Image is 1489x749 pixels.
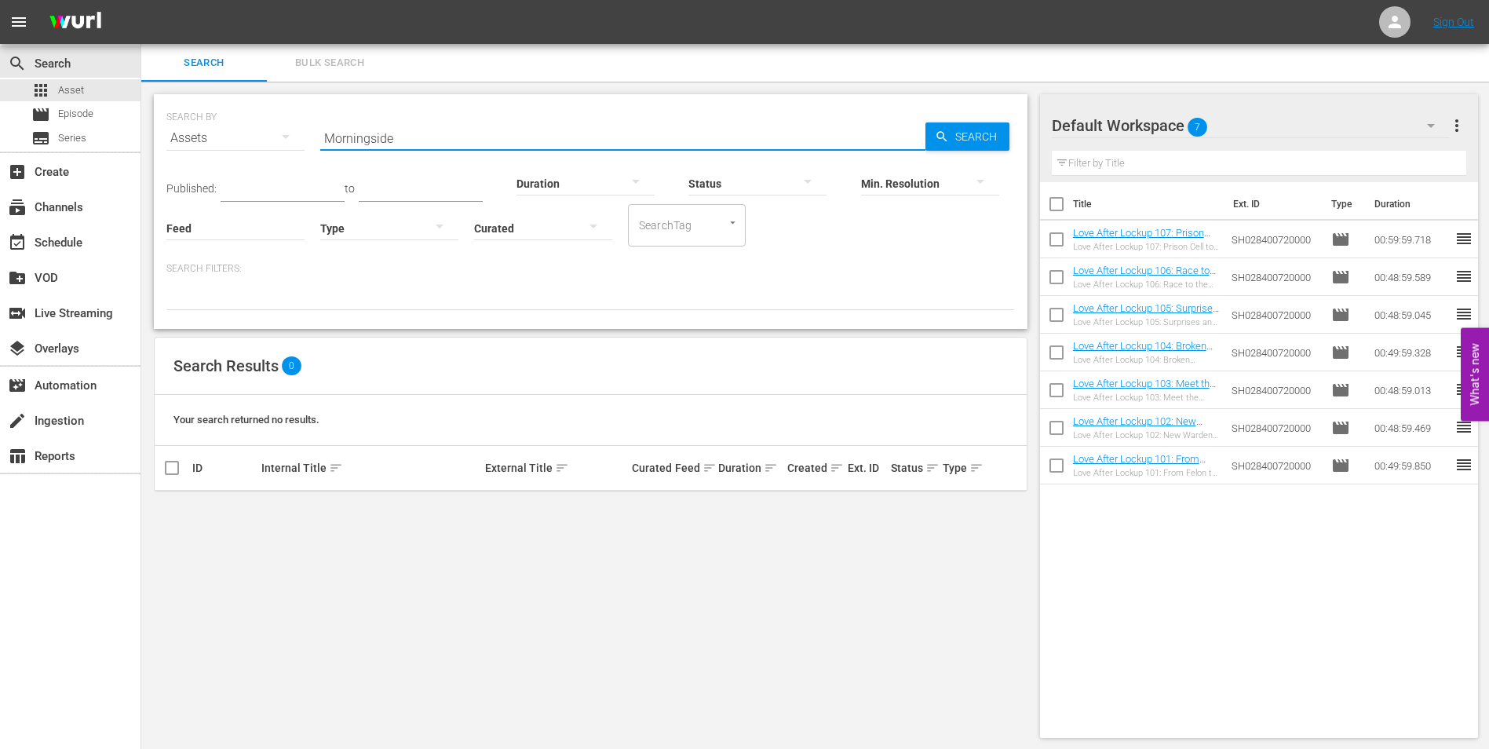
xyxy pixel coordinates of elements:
span: Episode [1331,343,1350,362]
a: Love After Lockup 106: Race to the Altar (Love After Lockup 106: Race to the Altar (amc_networks_... [1073,265,1216,323]
span: Search [151,54,257,72]
td: SH028400720000 [1225,221,1325,258]
button: Open Feedback Widget [1461,328,1489,422]
span: Bulk Search [276,54,383,72]
a: Love After Lockup 107: Prison Cell to Wedding Bells [1073,227,1210,250]
span: reorder [1454,267,1473,286]
span: Search Results [173,356,279,375]
span: sort [555,461,569,475]
td: SH028400720000 [1225,258,1325,296]
div: Assets [166,116,305,160]
td: SH028400720000 [1225,334,1325,371]
div: Curated [632,462,670,474]
span: Episode [1331,230,1350,249]
span: Episode [1331,305,1350,324]
span: Asset [31,81,50,100]
img: ans4CAIJ8jUAAAAAAAAAAAAAAAAAAAAAAAAgQb4GAAAAAAAAAAAAAAAAAAAAAAAAJMjXAAAAAAAAAAAAAAAAAAAAAAAAgAT5G... [38,4,113,41]
span: Overlays [8,339,27,358]
td: SH028400720000 [1225,371,1325,409]
td: 00:49:59.328 [1368,334,1454,371]
td: SH028400720000 [1225,296,1325,334]
span: reorder [1454,418,1473,437]
span: Ingestion [8,411,27,430]
span: Episode [31,105,50,124]
span: reorder [1454,455,1473,474]
div: Love After Lockup 104: Broken Promises [1073,355,1220,365]
div: Love After Lockup 103: Meet the Parents [1073,393,1220,403]
span: Series [58,130,86,146]
span: VOD [8,269,27,287]
span: sort [830,461,844,475]
span: Asset [58,82,84,98]
span: Episode [58,106,93,122]
th: Duration [1365,182,1459,226]
a: Love After Lockup 104: Broken Promises (Love After Lockup 104: Broken Promises (amc_networks_love... [1073,340,1214,399]
div: Love After Lockup 102: New Warden in [GEOGRAPHIC_DATA] [1073,430,1220,440]
th: Title [1073,182,1224,226]
span: sort [703,461,717,475]
span: more_vert [1447,116,1466,135]
span: Channels [8,198,27,217]
span: reorder [1454,380,1473,399]
span: Episode [1331,418,1350,437]
span: sort [329,461,343,475]
span: sort [925,461,940,475]
div: Status [891,459,938,477]
td: 00:49:59.850 [1368,447,1454,484]
a: Love After Lockup 103: Meet the Parents (Love After Lockup 103: Meet the Parents (amc_networks_lo... [1073,378,1216,437]
span: Search [8,54,27,73]
button: Open [725,215,740,230]
span: Automation [8,376,27,395]
span: Live Streaming [8,304,27,323]
span: sort [969,461,984,475]
span: Schedule [8,233,27,252]
span: 0 [282,356,301,375]
a: Love After Lockup 102: New Warden in [GEOGRAPHIC_DATA] (Love After Lockup 102: New Warden in [GEO... [1073,415,1215,486]
span: Reports [8,447,27,466]
td: 00:48:59.013 [1368,371,1454,409]
div: Duration [718,459,783,477]
span: reorder [1454,305,1473,323]
a: Love After Lockup 101: From Felon to Fiance (Love After Lockup 101: From Felon to Fiance (amc_net... [1073,453,1214,524]
span: Episode [1331,456,1350,475]
span: 7 [1188,111,1207,144]
span: sort [764,461,778,475]
td: SH028400720000 [1225,409,1325,447]
span: menu [9,13,28,31]
span: Search [949,122,1009,151]
div: Ext. ID [848,462,886,474]
td: 00:48:59.045 [1368,296,1454,334]
span: Your search returned no results. [173,414,319,426]
div: Love After Lockup 105: Surprises and Sentences [1073,317,1220,327]
div: Type [943,459,973,477]
td: 00:48:59.589 [1368,258,1454,296]
div: Internal Title [261,459,481,477]
span: Episode [1331,268,1350,287]
td: SH028400720000 [1225,447,1325,484]
div: Love After Lockup 101: From Felon to Fiance [1073,468,1220,478]
td: 00:48:59.469 [1368,409,1454,447]
button: Search [925,122,1009,151]
a: Sign Out [1433,16,1474,28]
span: to [345,182,355,195]
span: Published: [166,182,217,195]
a: Love After Lockup 105: Surprises and Sentences (Love After Lockup 105: Surprises and Sentences (a... [1073,302,1219,373]
button: more_vert [1447,107,1466,144]
span: Create [8,163,27,181]
p: Search Filters: [166,262,1015,276]
div: Default Workspace [1052,104,1451,148]
div: ID [192,462,257,474]
div: External Title [485,459,627,477]
th: Ext. ID [1224,182,1323,226]
span: reorder [1454,342,1473,361]
span: reorder [1454,229,1473,248]
td: 00:59:59.718 [1368,221,1454,258]
div: Love After Lockup 107: Prison Cell to Wedding Bells [1073,242,1220,252]
span: Series [31,129,50,148]
div: Created [787,459,843,477]
div: Love After Lockup 106: Race to the Altar [1073,280,1220,290]
span: Episode [1331,381,1350,400]
th: Type [1322,182,1365,226]
div: Feed [675,459,713,477]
